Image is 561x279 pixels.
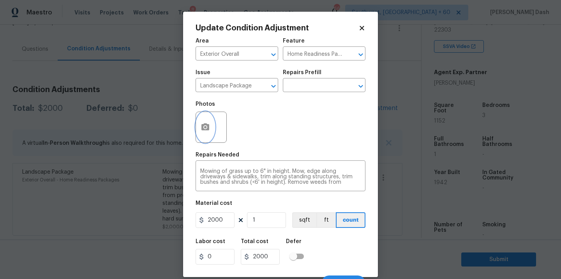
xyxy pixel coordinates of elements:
[196,152,239,158] h5: Repairs Needed
[196,70,210,75] h5: Issue
[292,212,316,228] button: sqft
[283,38,305,44] h5: Feature
[336,212,365,228] button: count
[196,38,209,44] h5: Area
[268,49,279,60] button: Open
[283,70,321,75] h5: Repairs Prefill
[316,212,336,228] button: ft
[196,239,225,244] h5: Labor cost
[196,101,215,107] h5: Photos
[200,169,361,185] textarea: Mowing of grass up to 6" in height. Mow, edge along driveways & sidewalks, trim along standing st...
[355,81,366,92] button: Open
[241,239,268,244] h5: Total cost
[286,239,302,244] h5: Defer
[196,24,358,32] h2: Update Condition Adjustment
[268,81,279,92] button: Open
[196,201,232,206] h5: Material cost
[355,49,366,60] button: Open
